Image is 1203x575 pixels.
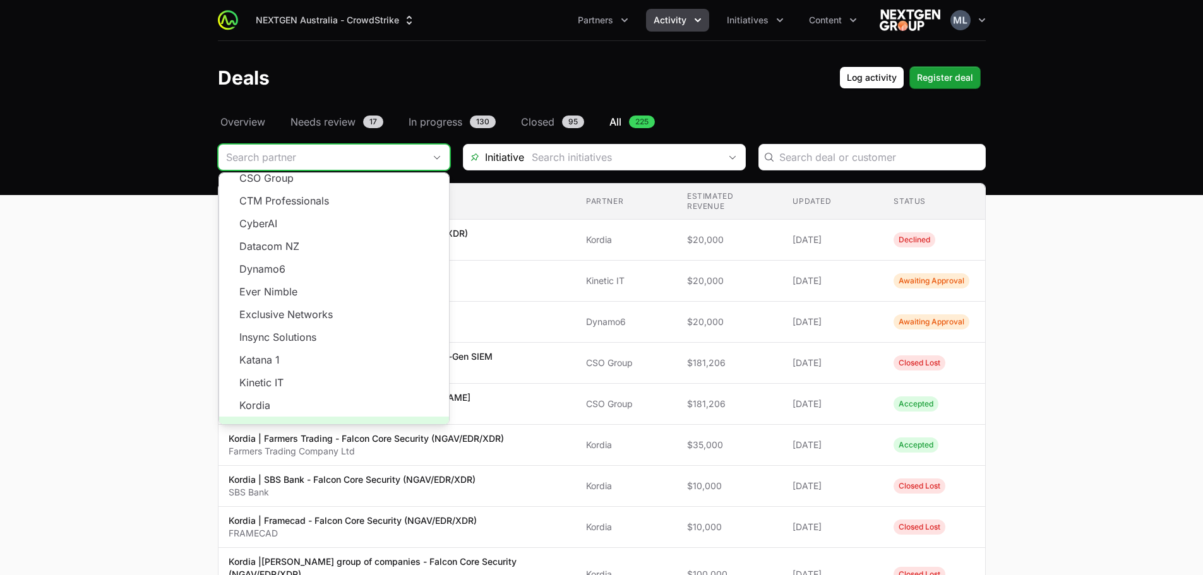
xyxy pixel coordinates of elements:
h1: Deals [218,66,270,89]
span: $20,000 [687,275,772,287]
p: Kordia | Farmers Trading - Falcon Core Security (NGAV/EDR/XDR) [229,432,504,445]
div: Close [424,145,450,170]
button: Activity [646,9,709,32]
span: 130 [470,116,496,128]
span: $10,000 [687,521,772,533]
span: [DATE] [793,439,873,451]
span: $181,206 [687,398,772,410]
span: CSO Group [586,398,667,410]
button: Content [801,9,865,32]
div: Primary actions [839,66,981,89]
span: [DATE] [793,275,873,287]
span: In progress [409,114,462,129]
th: Estimated revenue [677,184,782,220]
div: Partners menu [570,9,636,32]
p: SBS Bank [229,486,476,499]
a: Needs review17 [288,114,386,129]
span: [DATE] [793,521,873,533]
input: Search initiatives [524,145,720,170]
div: Initiatives menu [719,9,791,32]
span: $181,206 [687,357,772,369]
p: Kordia | Framecad - Falcon Core Security (NGAV/EDR/XDR) [229,514,477,527]
p: Farmers Trading Company Ltd [229,445,504,458]
span: Overview [220,114,265,129]
span: [DATE] [793,316,873,328]
div: Main navigation [238,9,865,32]
button: Initiatives [719,9,791,32]
div: Activity menu [646,9,709,32]
span: Initiative [464,150,524,165]
span: $20,000 [687,316,772,328]
span: Activity [654,14,686,27]
a: In progress130 [406,114,498,129]
span: [DATE] [793,357,873,369]
input: Search partner [218,145,424,170]
span: [DATE] [793,398,873,410]
div: Content menu [801,9,865,32]
div: Open [720,145,745,170]
span: [DATE] [793,480,873,492]
span: All [609,114,621,129]
span: Load more [219,417,449,439]
input: Search deal or customer [779,150,978,165]
span: Kinetic IT [586,275,667,287]
span: Initiatives [727,14,769,27]
span: $10,000 [687,480,772,492]
button: Register deal [909,66,981,89]
img: Mustafa Larki [950,10,971,30]
span: Partners [578,14,613,27]
p: Kordia | SBS Bank - Falcon Core Security (NGAV/EDR/XDR) [229,473,476,486]
a: All225 [607,114,657,129]
th: Status [883,184,985,220]
p: FRAMECAD [229,527,477,540]
span: Kordia [586,439,667,451]
span: 95 [562,116,584,128]
a: Closed95 [518,114,587,129]
button: Partners [570,9,636,32]
span: Dynamo6 [586,316,667,328]
span: $35,000 [687,439,772,451]
span: 225 [629,116,655,128]
a: Overview [218,114,268,129]
span: Content [809,14,842,27]
span: Register deal [917,70,973,85]
span: [DATE] [793,234,873,246]
span: Needs review [290,114,356,129]
span: Kordia [586,521,667,533]
span: $20,000 [687,234,772,246]
span: CSO Group [586,357,667,369]
button: Log activity [839,66,904,89]
span: 17 [363,116,383,128]
th: Updated [782,184,883,220]
span: Kordia [586,480,667,492]
span: Closed [521,114,554,129]
img: ActivitySource [218,10,238,30]
img: NEXTGEN Australia [880,8,940,33]
th: Partner [576,184,677,220]
div: Supplier switch menu [248,9,423,32]
span: Log activity [847,70,897,85]
nav: Deals navigation [218,114,986,129]
span: Kordia [586,234,667,246]
button: NEXTGEN Australia - CrowdStrike [248,9,423,32]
